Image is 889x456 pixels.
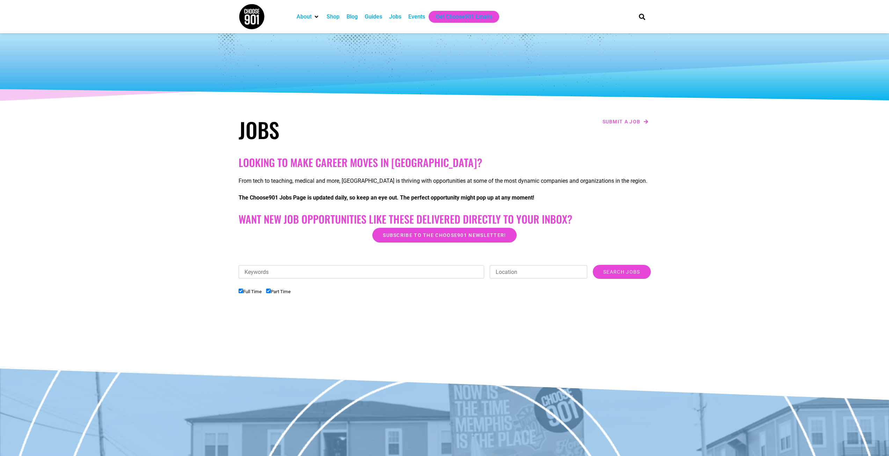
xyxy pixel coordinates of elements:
label: Full Time [239,289,262,294]
a: About [297,13,312,21]
h2: Want New Job Opportunities like these Delivered Directly to your Inbox? [239,213,651,225]
a: Shop [327,13,340,21]
a: Get Choose901 Emails [436,13,492,21]
h1: Jobs [239,117,441,142]
label: Part Time [266,289,291,294]
p: From tech to teaching, medical and more, [GEOGRAPHIC_DATA] is thriving with opportunities at some... [239,177,651,185]
input: Full Time [239,289,243,293]
input: Keywords [239,265,484,278]
span: Submit a job [603,119,641,124]
span: Subscribe to the Choose901 newsletter! [383,233,506,238]
a: Blog [347,13,358,21]
h2: Looking to make career moves in [GEOGRAPHIC_DATA]? [239,156,651,169]
a: Jobs [389,13,401,21]
a: Submit a job [600,117,651,126]
input: Location [490,265,587,278]
a: Events [408,13,425,21]
a: Subscribe to the Choose901 newsletter! [372,228,516,243]
div: About [293,11,323,23]
nav: Main nav [293,11,627,23]
strong: The Choose901 Jobs Page is updated daily, so keep an eye out. The perfect opportunity might pop u... [239,194,534,201]
input: Search Jobs [593,265,650,279]
a: Guides [365,13,382,21]
div: Search [636,11,648,22]
input: Part Time [266,289,271,293]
